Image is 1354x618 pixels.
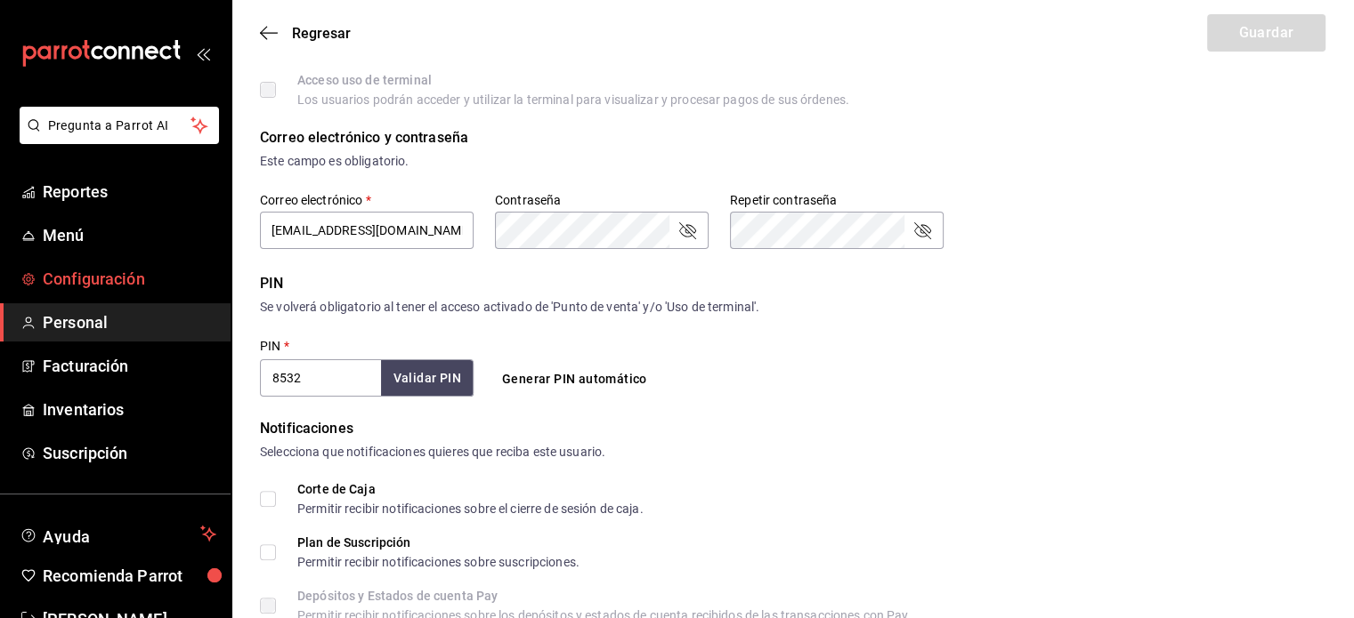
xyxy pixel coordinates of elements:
[260,418,1326,439] div: Notificaciones
[297,483,644,495] div: Corte de Caja
[292,25,351,42] span: Regresar
[297,74,849,86] div: Acceso uso de terminal
[297,590,912,602] div: Depósitos y Estados de cuenta Pay
[43,310,216,334] span: Personal
[677,220,698,241] button: passwordField
[260,298,1326,317] div: Se volverá obligatorio al tener el acceso activado de 'Punto de venta' y/o 'Uso de terminal'.
[20,107,219,144] button: Pregunta a Parrot AI
[297,502,644,515] div: Permitir recibir notificaciones sobre el cierre de sesión de caja.
[297,556,580,568] div: Permitir recibir notificaciones sobre suscripciones.
[43,223,216,247] span: Menú
[260,25,351,42] button: Regresar
[260,152,1326,171] div: Este campo es obligatorio.
[43,523,193,544] span: Ayuda
[730,194,944,206] label: Repetir contraseña
[297,93,849,106] div: Los usuarios podrán acceder y utilizar la terminal para visualizar y procesar pagos de sus órdenes.
[260,359,381,397] input: 3 a 6 dígitos
[48,116,191,135] span: Pregunta a Parrot AI
[196,46,210,60] button: open_drawer_menu
[495,363,654,396] button: Generar PIN automático
[43,180,216,204] span: Reportes
[43,267,216,291] span: Configuración
[260,212,474,249] input: ejemplo@gmail.com
[260,443,1326,461] div: Selecciona que notificaciones quieres que reciba este usuario.
[912,220,933,241] button: passwordField
[260,194,474,206] label: Correo electrónico
[297,536,580,549] div: Plan de Suscripción
[260,273,1326,294] div: PIN
[260,340,289,352] label: PIN
[43,441,216,465] span: Suscripción
[381,360,474,397] button: Validar PIN
[43,397,216,421] span: Inventarios
[43,354,216,378] span: Facturación
[43,564,216,588] span: Recomienda Parrot
[495,194,709,206] label: Contraseña
[12,129,219,148] a: Pregunta a Parrot AI
[260,127,1326,148] div: Correo electrónico y contraseña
